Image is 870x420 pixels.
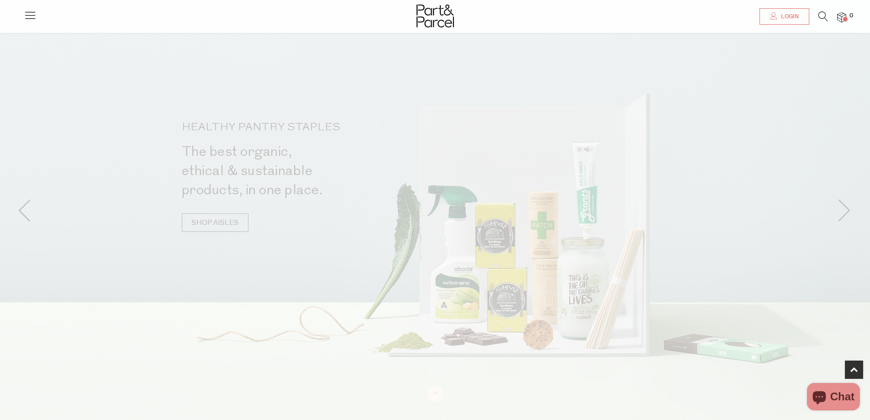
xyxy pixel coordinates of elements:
a: SHOP AISLES [182,213,248,232]
h2: The best organic, ethical & sustainable products, in one place. [182,142,439,200]
img: Part&Parcel [417,5,454,27]
inbox-online-store-chat: Shopify online store chat [804,383,863,413]
span: Login [779,13,799,21]
a: Login [759,8,809,25]
span: 0 [847,12,855,20]
p: HEALTHY PANTRY STAPLES [182,122,439,133]
a: 0 [837,12,846,22]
